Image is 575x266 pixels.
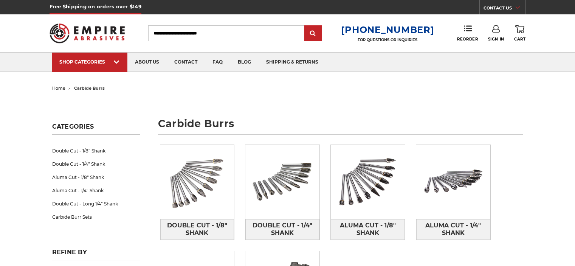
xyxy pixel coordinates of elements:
[341,24,434,35] a: [PHONE_NUMBER]
[52,144,140,157] a: Double Cut - 1/8" Shank
[52,171,140,184] a: Aluma Cut - 1/8" Shank
[127,53,167,72] a: about us
[52,210,140,224] a: Carbide Burr Sets
[341,37,434,42] p: FOR QUESTIONS OR INQUIRIES
[50,19,125,48] img: Empire Abrasives
[305,26,321,41] input: Submit
[484,4,525,14] a: CONTACT US
[52,123,140,135] h5: Categories
[259,53,326,72] a: shipping & returns
[416,145,490,219] img: Aluma Cut - 1/4" Shank
[245,145,319,219] img: Double Cut - 1/4" Shank
[158,118,523,135] h1: carbide burrs
[417,219,490,240] span: Aluma Cut - 1/4" Shank
[331,219,405,240] a: Aluma Cut - 1/8" Shank
[52,184,140,197] a: Aluma Cut - 1/4" Shank
[205,53,230,72] a: faq
[457,37,478,42] span: Reorder
[514,37,525,42] span: Cart
[230,53,259,72] a: blog
[52,197,140,210] a: Double Cut - Long 1/4" Shank
[161,219,234,240] span: Double Cut - 1/8" Shank
[52,86,65,91] a: home
[457,25,478,41] a: Reorder
[416,219,490,240] a: Aluma Cut - 1/4" Shank
[52,249,140,260] h5: Refine by
[246,219,319,240] span: Double Cut - 1/4" Shank
[167,53,205,72] a: contact
[160,145,234,219] img: Double Cut - 1/8" Shank
[331,145,405,219] img: Aluma Cut - 1/8" Shank
[488,37,504,42] span: Sign In
[74,86,105,91] span: carbide burrs
[331,219,405,240] span: Aluma Cut - 1/8" Shank
[514,25,525,42] a: Cart
[59,59,120,65] div: SHOP CATEGORIES
[160,219,234,240] a: Double Cut - 1/8" Shank
[245,219,319,240] a: Double Cut - 1/4" Shank
[52,157,140,171] a: Double Cut - 1/4" Shank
